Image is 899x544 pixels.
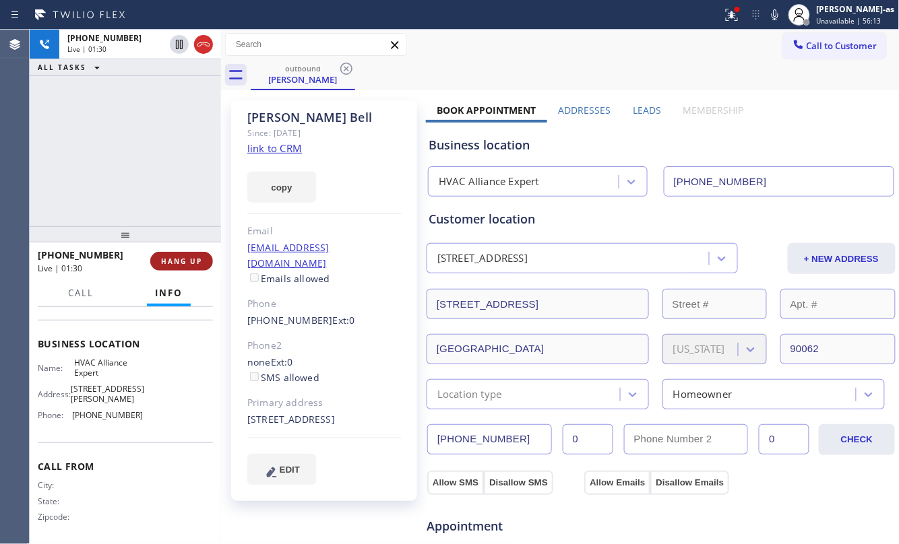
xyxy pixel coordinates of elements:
[664,166,894,197] input: Phone Number
[807,40,877,52] span: Call to Customer
[333,314,355,327] span: Ext: 0
[67,44,106,54] span: Live | 01:30
[247,141,302,155] a: link to CRM
[247,241,330,269] a: [EMAIL_ADDRESS][DOMAIN_NAME]
[247,172,316,203] button: copy
[780,289,896,319] input: Apt. #
[38,337,213,350] span: Business location
[247,125,402,141] div: Since: [DATE]
[150,252,213,271] button: HANG UP
[427,517,581,535] span: Appointment
[38,63,86,72] span: ALL TASKS
[673,386,733,402] div: Homeowner
[563,424,613,454] input: Ext.
[683,104,744,116] label: Membership
[74,358,143,378] span: HVAC Alliance Expert
[558,104,611,116] label: Addresses
[247,338,402,353] div: Phone2
[38,480,74,490] span: City:
[817,3,895,15] div: [PERSON_NAME]-as
[38,496,74,506] span: State:
[71,384,144,405] span: [STREET_ADDRESS][PERSON_NAME]
[147,280,191,306] button: Info
[271,355,293,368] span: Ext: 0
[437,104,536,116] label: Book Appointment
[759,424,809,454] input: Ext. 2
[247,110,402,125] div: [PERSON_NAME] Bell
[247,454,316,485] button: EDIT
[38,410,72,420] span: Phone:
[38,512,74,522] span: Zipcode:
[662,289,767,319] input: Street #
[38,389,71,399] span: Address:
[38,263,82,274] span: Live | 01:30
[170,35,189,54] button: Hold Customer
[30,59,113,75] button: ALL TASKS
[250,372,259,381] input: SMS allowed
[194,35,213,54] button: Hang up
[252,73,354,86] div: [PERSON_NAME]
[247,395,402,411] div: Primary address
[439,174,539,190] div: HVAC Alliance Expert
[161,257,202,266] span: HANG UP
[783,33,886,59] button: Call to Customer
[38,460,213,473] span: Call From
[247,314,333,327] a: [PHONE_NUMBER]
[429,210,894,228] div: Customer location
[427,471,484,495] button: Allow SMS
[247,296,402,312] div: Phone
[252,60,354,89] div: Erick Bell
[67,32,142,44] span: [PHONE_NUMBER]
[247,371,319,384] label: SMS allowed
[819,424,894,455] button: CHECK
[38,248,123,261] span: [PHONE_NUMBER]
[68,287,94,299] span: Call
[247,412,402,428] div: [STREET_ADDRESS]
[60,280,102,306] button: Call
[788,243,896,274] button: + NEW ADDRESS
[38,363,74,373] span: Name:
[72,410,143,420] span: [PHONE_NUMBER]
[226,34,406,55] input: Search
[247,272,330,285] label: Emails allowed
[817,16,881,26] span: Unavailable | 56:13
[427,334,649,364] input: City
[437,251,528,267] div: [STREET_ADDRESS]
[429,136,894,154] div: Business location
[633,104,661,116] label: Leads
[437,386,502,402] div: Location type
[766,5,784,24] button: Mute
[247,224,402,239] div: Email
[247,355,402,386] div: none
[250,273,259,282] input: Emails allowed
[484,471,553,495] button: Disallow SMS
[427,289,649,319] input: Address
[584,471,650,495] button: Allow Emails
[155,287,183,299] span: Info
[624,424,749,454] input: Phone Number 2
[280,465,300,475] span: EDIT
[427,424,552,454] input: Phone Number
[780,334,896,364] input: ZIP
[252,63,354,73] div: outbound
[650,471,729,495] button: Disallow Emails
